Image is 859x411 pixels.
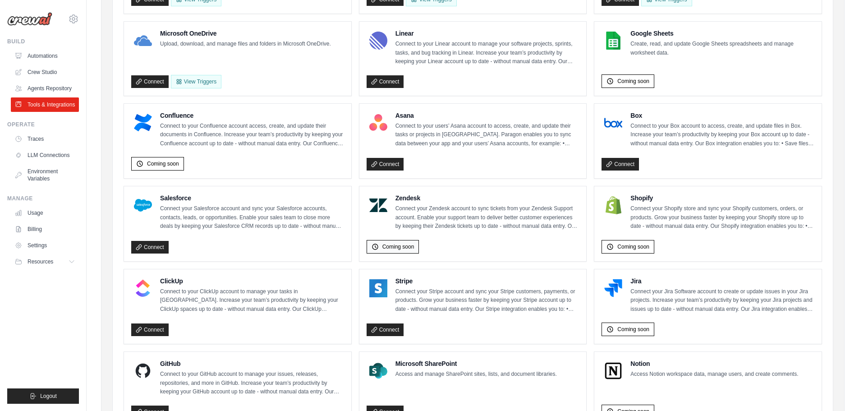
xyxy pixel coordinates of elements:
a: Connect [602,158,639,171]
h4: GitHub [160,359,344,368]
img: Salesforce Logo [134,196,152,214]
h4: ClickUp [160,277,344,286]
iframe: Chat Widget [814,368,859,411]
img: Microsoft SharePoint Logo [369,362,387,380]
a: Connect [367,323,404,336]
: View Triggers [171,75,221,88]
img: Logo [7,12,52,26]
span: Logout [40,393,57,400]
img: Shopify Logo [604,196,622,214]
p: Connect to your GitHub account to manage your issues, releases, repositories, and more in GitHub.... [160,370,344,397]
a: Connect [367,75,404,88]
a: Usage [11,206,79,220]
h4: Jira [630,277,814,286]
button: Resources [11,254,79,269]
p: Connect to your ClickUp account to manage your tasks in [GEOGRAPHIC_DATA]. Increase your team’s p... [160,287,344,314]
span: Coming soon [617,243,649,250]
h4: Shopify [630,194,814,203]
p: Create, read, and update Google Sheets spreadsheets and manage worksheet data. [630,40,814,57]
p: Connect your Salesforce account and sync your Salesforce accounts, contacts, leads, or opportunit... [160,204,344,231]
h4: Microsoft SharePoint [395,359,557,368]
span: Coming soon [617,78,649,85]
img: Box Logo [604,114,622,132]
img: ClickUp Logo [134,279,152,297]
img: Google Sheets Logo [604,32,622,50]
h4: Asana [395,111,579,120]
a: Automations [11,49,79,63]
p: Connect to your users’ Asana account to access, create, and update their tasks or projects in [GE... [395,122,579,148]
span: Coming soon [617,326,649,333]
h4: Microsoft OneDrive [160,29,331,38]
p: Connect your Shopify store and sync your Shopify customers, orders, or products. Grow your busine... [630,204,814,231]
img: Microsoft OneDrive Logo [134,32,152,50]
img: Stripe Logo [369,279,387,297]
img: Zendesk Logo [369,196,387,214]
a: Crew Studio [11,65,79,79]
img: GitHub Logo [134,362,152,380]
a: Connect [131,241,169,254]
h4: Google Sheets [630,29,814,38]
a: Connect [131,75,169,88]
a: LLM Connections [11,148,79,162]
h4: Notion [630,359,798,368]
h4: Zendesk [395,194,579,203]
p: Connect your Stripe account and sync your Stripe customers, payments, or products. Grow your busi... [395,287,579,314]
h4: Confluence [160,111,344,120]
img: Asana Logo [369,114,387,132]
p: Upload, download, and manage files and folders in Microsoft OneDrive. [160,40,331,49]
a: Traces [11,132,79,146]
a: Settings [11,238,79,253]
h4: Box [630,111,814,120]
p: Access Notion workspace data, manage users, and create comments. [630,370,798,379]
a: Agents Repository [11,81,79,96]
h4: Salesforce [160,194,344,203]
img: Confluence Logo [134,114,152,132]
a: Billing [11,222,79,236]
img: Notion Logo [604,362,622,380]
span: Coming soon [382,243,414,250]
a: Connect [131,323,169,336]
a: Environment Variables [11,164,79,186]
h4: Linear [395,29,579,38]
p: Connect to your Linear account to manage your software projects, sprints, tasks, and bug tracking... [395,40,579,66]
img: Linear Logo [369,32,387,50]
p: Access and manage SharePoint sites, lists, and document libraries. [395,370,557,379]
span: Resources [28,258,53,265]
p: Connect your Zendesk account to sync tickets from your Zendesk Support account. Enable your suppo... [395,204,579,231]
p: Connect to your Box account to access, create, and update files in Box. Increase your team’s prod... [630,122,814,148]
button: Logout [7,388,79,404]
div: Build [7,38,79,45]
h4: Stripe [395,277,579,286]
div: Operate [7,121,79,128]
div: Manage [7,195,79,202]
p: Connect your Jira Software account to create or update issues in your Jira projects. Increase you... [630,287,814,314]
span: Coming soon [147,160,179,167]
p: Connect to your Confluence account access, create, and update their documents in Confluence. Incr... [160,122,344,148]
a: Connect [367,158,404,171]
img: Jira Logo [604,279,622,297]
a: Tools & Integrations [11,97,79,112]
